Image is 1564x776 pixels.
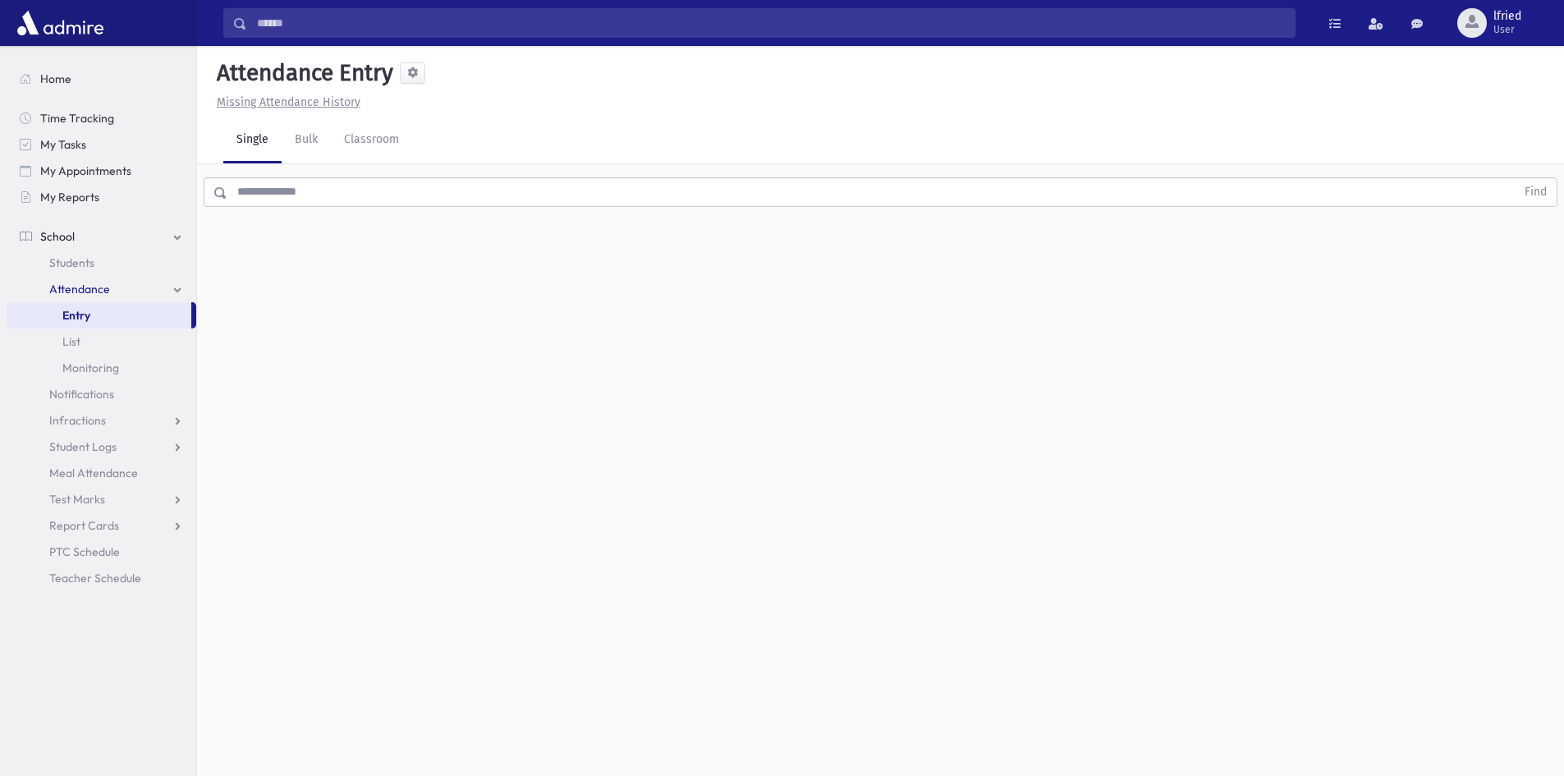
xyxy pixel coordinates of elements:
span: Infractions [49,413,106,428]
a: Students [7,250,196,276]
a: Student Logs [7,434,196,460]
a: Attendance [7,276,196,302]
span: Test Marks [49,492,105,507]
a: Notifications [7,381,196,407]
span: My Reports [40,190,99,204]
a: Time Tracking [7,105,196,131]
input: Search [247,8,1295,38]
span: Students [49,255,94,270]
span: Attendance [49,282,110,296]
a: My Appointments [7,158,196,184]
a: Infractions [7,407,196,434]
span: Notifications [49,387,114,402]
a: Missing Attendance History [210,95,360,109]
a: Classroom [331,117,412,163]
img: AdmirePro [13,7,108,39]
span: My Tasks [40,137,86,152]
a: Single [223,117,282,163]
a: Bulk [282,117,331,163]
a: PTC Schedule [7,539,196,565]
a: Teacher Schedule [7,565,196,591]
a: List [7,328,196,355]
a: Report Cards [7,512,196,539]
a: Test Marks [7,486,196,512]
a: My Tasks [7,131,196,158]
span: User [1493,23,1521,36]
span: Report Cards [49,518,119,533]
span: School [40,229,75,244]
a: Meal Attendance [7,460,196,486]
span: Teacher Schedule [49,571,141,585]
span: Monitoring [62,360,119,375]
a: Entry [7,302,191,328]
u: Missing Attendance History [217,95,360,109]
span: My Appointments [40,163,131,178]
span: Student Logs [49,439,117,454]
h5: Attendance Entry [210,59,393,87]
a: School [7,223,196,250]
span: Entry [62,308,90,323]
a: Monitoring [7,355,196,381]
a: My Reports [7,184,196,210]
span: Home [40,71,71,86]
span: Meal Attendance [49,466,138,480]
span: Time Tracking [40,111,114,126]
a: Home [7,66,196,92]
span: List [62,334,80,349]
span: PTC Schedule [49,544,120,559]
button: Find [1515,178,1557,206]
span: lfried [1493,10,1521,23]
